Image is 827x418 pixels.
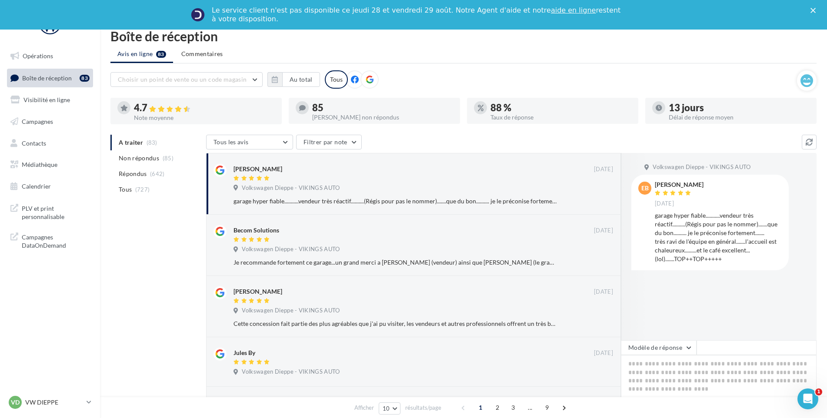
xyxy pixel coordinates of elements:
[191,8,205,22] img: Profile image for Service-Client
[25,398,83,407] p: VW DIEPPE
[5,91,95,109] a: Visibilité en ligne
[233,226,279,235] div: Becom Solutions
[22,74,72,81] span: Boîte de réception
[22,118,53,125] span: Campagnes
[242,307,340,315] span: Volkswagen Dieppe - VIKINGS AUTO
[267,72,320,87] button: Au total
[242,184,340,192] span: Volkswagen Dieppe - VIKINGS AUTO
[5,47,95,65] a: Opérations
[506,401,520,415] span: 3
[22,139,46,146] span: Contacts
[379,402,401,415] button: 10
[490,103,631,113] div: 88 %
[490,114,631,120] div: Taux de réponse
[405,404,441,412] span: résultats/page
[5,228,95,253] a: Campagnes DataOnDemand
[655,200,674,208] span: [DATE]
[7,394,93,411] a: VD VW DIEPPE
[22,231,90,250] span: Campagnes DataOnDemand
[22,161,57,168] span: Médiathèque
[653,163,750,171] span: Volkswagen Dieppe - VIKINGS AUTO
[354,404,374,412] span: Afficher
[312,103,453,113] div: 85
[135,186,150,193] span: (727)
[669,103,810,113] div: 13 jours
[80,75,90,82] div: 83
[523,401,537,415] span: ...
[181,50,223,58] span: Commentaires
[233,258,557,267] div: Je recommande fortement ce garage...un grand merci a [PERSON_NAME] (vendeur) ainsi que [PERSON_NA...
[163,155,173,162] span: (85)
[22,182,51,190] span: Calendrier
[296,135,362,149] button: Filtrer par note
[5,134,95,153] a: Contacts
[23,52,53,60] span: Opérations
[5,177,95,196] a: Calendrier
[797,388,818,409] iframe: Intercom live chat
[119,185,132,194] span: Tous
[233,165,282,173] div: [PERSON_NAME]
[22,202,90,221] span: PLV et print personnalisable
[5,156,95,174] a: Médiathèque
[641,184,649,192] span: EB
[206,135,293,149] button: Tous les avis
[815,388,822,395] span: 1
[474,401,487,415] span: 1
[621,340,697,355] button: Modèle de réponse
[134,103,275,113] div: 4.7
[490,401,504,415] span: 2
[110,30,817,43] div: Boîte de réception
[5,199,95,225] a: PLV et print personnalisable
[594,288,613,296] span: [DATE]
[150,170,165,177] span: (642)
[669,114,810,120] div: Délai de réponse moyen
[540,401,554,415] span: 9
[11,398,20,407] span: VD
[594,166,613,173] span: [DATE]
[655,211,782,263] div: garage hyper fiable...........vendeur très réactif..........(Régis pour pas le nommer).......que ...
[5,69,95,87] a: Boîte de réception83
[551,6,596,14] a: aide en ligne
[5,113,95,131] a: Campagnes
[242,245,340,253] span: Volkswagen Dieppe - VIKINGS AUTO
[110,72,263,87] button: Choisir un point de vente ou un code magasin
[383,405,390,412] span: 10
[118,76,247,83] span: Choisir un point de vente ou un code magasin
[213,138,249,146] span: Tous les avis
[312,114,453,120] div: [PERSON_NAME] non répondus
[655,182,704,188] div: [PERSON_NAME]
[233,348,255,357] div: Jules By
[23,96,70,103] span: Visibilité en ligne
[119,154,159,163] span: Non répondus
[212,6,622,23] div: Le service client n'est pas disponible ce jeudi 28 et vendredi 29 août. Notre Agent d'aide et not...
[119,169,147,178] span: Répondus
[282,72,320,87] button: Au total
[233,319,557,328] div: Cette concession fait partie des plus agréables que j'ai pu visiter, les vendeurs et autres profe...
[594,227,613,235] span: [DATE]
[233,287,282,296] div: [PERSON_NAME]
[810,8,819,13] div: Fermer
[233,197,557,206] div: garage hyper fiable...........vendeur très réactif..........(Régis pour pas le nommer).......que ...
[242,368,340,376] span: Volkswagen Dieppe - VIKINGS AUTO
[325,70,348,89] div: Tous
[134,115,275,121] div: Note moyenne
[594,349,613,357] span: [DATE]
